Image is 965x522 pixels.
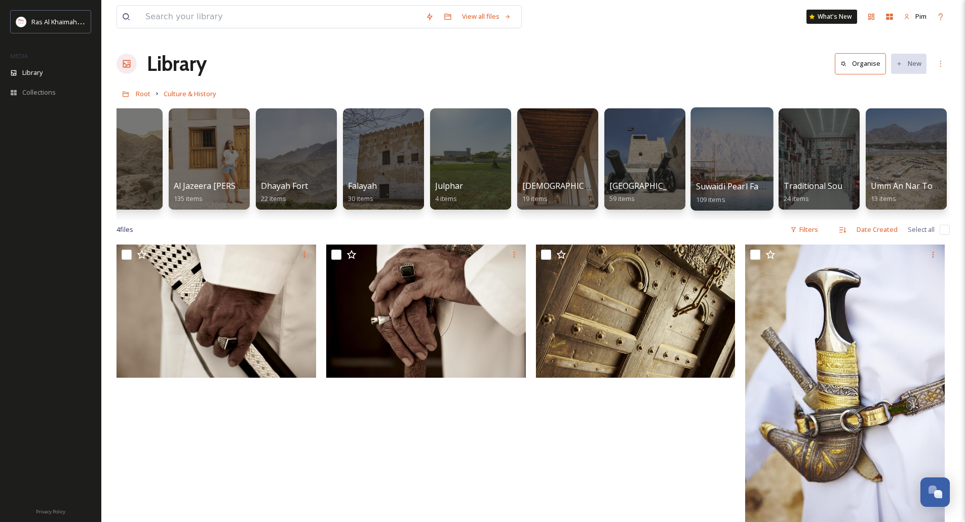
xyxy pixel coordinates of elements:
[36,505,65,517] a: Privacy Policy
[117,225,133,234] span: 4 file s
[174,181,278,203] a: Al Jazeera [PERSON_NAME]135 items
[609,180,691,191] span: [GEOGRAPHIC_DATA]
[457,7,516,26] a: View all files
[785,220,823,239] div: Filters
[36,508,65,515] span: Privacy Policy
[920,477,950,507] button: Open Chat
[174,180,278,191] span: Al Jazeera [PERSON_NAME]
[348,194,373,203] span: 30 items
[891,54,927,73] button: New
[136,88,150,100] a: Root
[10,52,28,60] span: MEDIA
[22,88,56,97] span: Collections
[784,194,809,203] span: 24 items
[164,89,216,98] span: Culture & History
[117,245,316,378] img: Museum & Heritage .jpg
[261,180,308,191] span: Dhayah Fort
[609,194,635,203] span: 59 items
[784,180,884,191] span: Traditional Souq & Market
[536,245,736,378] img: Museum & Heritage .jpg
[908,225,935,234] span: Select all
[915,12,927,21] span: Pim
[784,181,884,203] a: Traditional Souq & Market24 items
[16,17,26,27] img: Logo_RAKTDA_RGB-01.png
[522,180,766,191] span: [DEMOGRAPHIC_DATA][PERSON_NAME][DEMOGRAPHIC_DATA]
[696,194,725,204] span: 109 items
[871,180,949,191] span: Umm An Nar Tombs
[696,181,769,192] span: Suwaidi Pearl Farm
[31,17,175,26] span: Ras Al Khaimah Tourism Development Authority
[174,194,203,203] span: 135 items
[326,245,526,378] img: Museum & Heritage .jpg
[435,181,463,203] a: Julphar4 items
[871,194,896,203] span: 13 items
[348,181,377,203] a: Falayah30 items
[261,181,308,203] a: Dhayah Fort22 items
[136,89,150,98] span: Root
[522,181,766,203] a: [DEMOGRAPHIC_DATA][PERSON_NAME][DEMOGRAPHIC_DATA]19 items
[899,7,932,26] a: Pim
[522,194,548,203] span: 19 items
[147,49,207,79] a: Library
[348,180,377,191] span: Falayah
[164,88,216,100] a: Culture & History
[852,220,903,239] div: Date Created
[140,6,420,28] input: Search your library
[696,182,769,204] a: Suwaidi Pearl Farm109 items
[261,194,286,203] span: 22 items
[435,180,463,191] span: Julphar
[871,181,949,203] a: Umm An Nar Tombs13 items
[435,194,457,203] span: 4 items
[22,68,43,77] span: Library
[835,53,886,74] button: Organise
[806,10,857,24] a: What's New
[609,181,691,203] a: [GEOGRAPHIC_DATA]59 items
